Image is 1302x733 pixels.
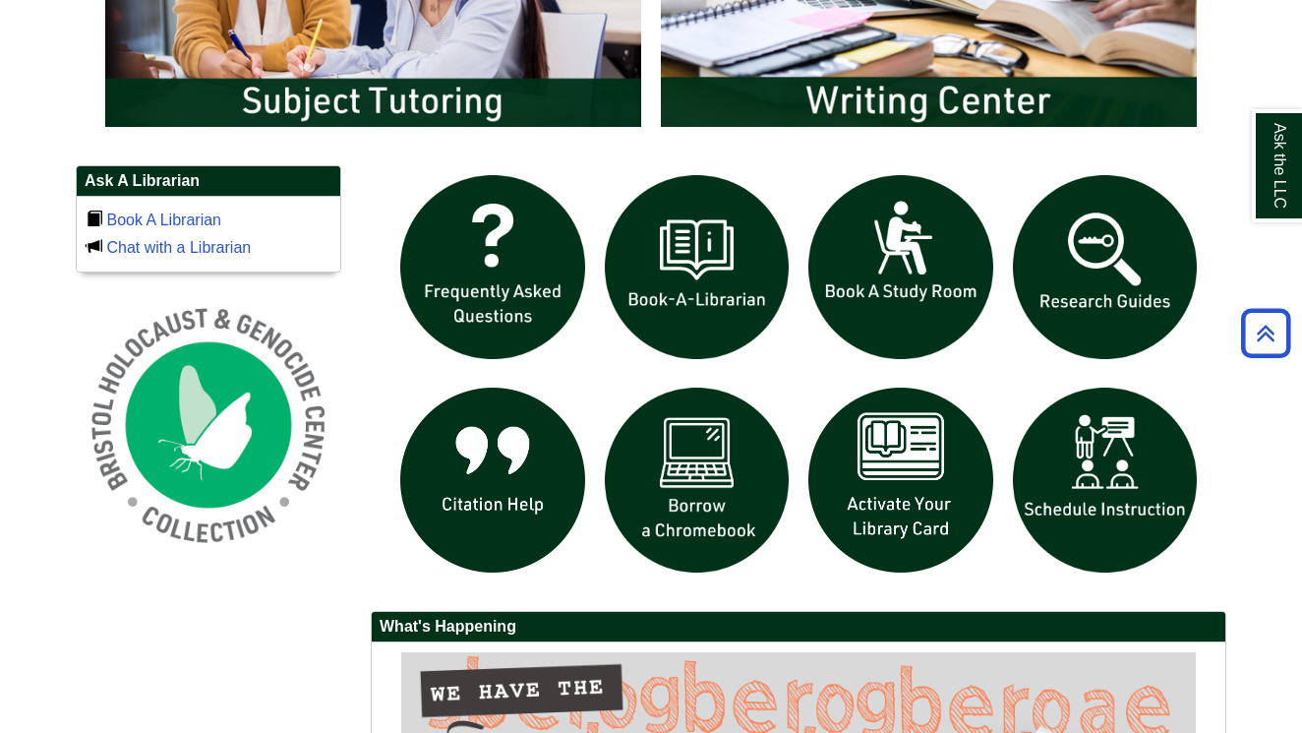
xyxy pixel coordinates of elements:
[390,165,595,370] img: frequently asked questions
[595,165,799,370] img: Book a Librarian icon links to book a librarian web page
[106,239,251,256] a: Chat with a Librarian
[77,166,340,197] h2: Ask A Librarian
[390,378,595,582] img: citation help icon links to citation help guide page
[390,165,1207,591] div: slideshow
[372,612,1225,642] h2: What's Happening
[106,212,221,228] a: Book A Librarian
[1003,378,1208,582] img: For faculty. Schedule Library Instruction icon links to form.
[1234,320,1297,346] a: Back to Top
[595,378,799,582] img: Borrow a chromebook icon links to the borrow a chromebook web page
[799,165,1003,370] img: book a study room icon links to book a study room web page
[1003,165,1208,370] img: Research Guides icon links to research guides web page
[799,378,1003,582] img: activate Library Card icon links to form to activate student ID into library card
[76,292,341,558] img: Holocaust and Genocide Collection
